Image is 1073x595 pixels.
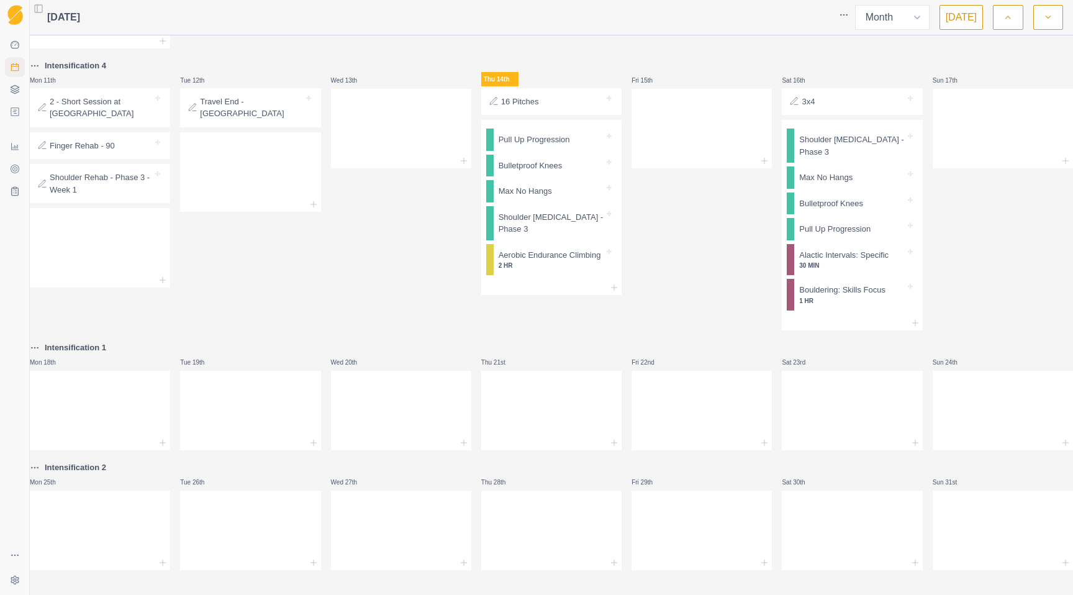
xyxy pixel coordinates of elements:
[799,261,905,270] p: 30 MIN
[799,249,889,261] p: Alactic Intervals: Specific
[481,88,622,116] div: 16 Pitches
[499,134,570,146] p: Pull Up Progression
[180,358,217,367] p: Tue 19th
[499,249,601,261] p: Aerobic Endurance Climbing
[481,358,518,367] p: Thu 21st
[799,198,863,210] p: Bulletproof Knees
[799,134,905,158] p: Shoulder [MEDICAL_DATA] - Phase 3
[50,140,115,152] p: Finger Rehab - 90
[30,478,67,487] p: Mon 25th
[499,261,604,270] p: 2 HR
[7,5,23,25] img: Logo
[30,76,67,85] p: Mon 11th
[787,244,917,276] div: Alactic Intervals: Specific30 MIN
[47,10,80,25] span: [DATE]
[787,193,917,215] div: Bulletproof Knees
[933,76,970,85] p: Sun 17th
[787,218,917,240] div: Pull Up Progression
[481,478,518,487] p: Thu 28th
[5,570,25,590] button: Settings
[486,244,617,276] div: Aerobic Endurance Climbing2 HR
[782,88,922,116] div: 3x4
[499,211,604,235] p: Shoulder [MEDICAL_DATA] - Phase 3
[45,461,106,474] p: Intensification 2
[180,478,217,487] p: Tue 26th
[632,478,669,487] p: Fri 29th
[30,88,170,127] div: 2 - Short Session at [GEOGRAPHIC_DATA]
[30,164,170,203] div: Shoulder Rehab - Phase 3 - Week 1
[499,160,563,172] p: Bulletproof Knees
[799,223,871,235] p: Pull Up Progression
[50,171,153,196] p: Shoulder Rehab - Phase 3 - Week 1
[802,96,815,108] p: 3x4
[331,358,368,367] p: Wed 20th
[486,206,617,240] div: Shoulder [MEDICAL_DATA] - Phase 3
[782,358,819,367] p: Sat 23rd
[501,96,539,108] p: 16 Pitches
[331,478,368,487] p: Wed 27th
[481,72,518,86] p: Thu 14th
[939,5,983,30] button: [DATE]
[933,358,970,367] p: Sun 24th
[45,60,106,72] p: Intensification 4
[45,342,106,354] p: Intensification 1
[5,5,25,25] a: Logo
[787,279,917,311] div: Bouldering: Skills Focus1 HR
[486,180,617,202] div: Max No Hangs
[486,155,617,177] div: Bulletproof Knees
[331,76,368,85] p: Wed 13th
[632,76,669,85] p: Fri 15th
[799,171,853,184] p: Max No Hangs
[933,478,970,487] p: Sun 31st
[787,166,917,189] div: Max No Hangs
[180,88,320,127] div: Travel End - [GEOGRAPHIC_DATA]
[486,129,617,151] div: Pull Up Progression
[180,76,217,85] p: Tue 12th
[782,478,819,487] p: Sat 30th
[799,284,885,296] p: Bouldering: Skills Focus
[799,296,905,306] p: 1 HR
[200,96,303,120] p: Travel End - [GEOGRAPHIC_DATA]
[30,132,170,160] div: Finger Rehab - 90
[30,358,67,367] p: Mon 18th
[50,96,153,120] p: 2 - Short Session at [GEOGRAPHIC_DATA]
[782,76,819,85] p: Sat 16th
[632,358,669,367] p: Fri 22nd
[499,185,552,198] p: Max No Hangs
[787,129,917,163] div: Shoulder [MEDICAL_DATA] - Phase 3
